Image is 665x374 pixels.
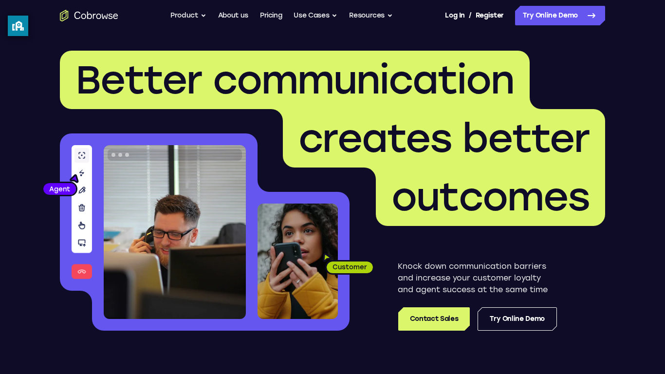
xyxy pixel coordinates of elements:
[218,6,248,25] a: About us
[445,6,464,25] a: Log In
[298,115,590,162] span: creates better
[104,145,246,319] img: A customer support agent talking on the phone
[75,56,514,103] span: Better communication
[398,261,557,296] p: Knock down communication barriers and increase your customer loyalty and agent success at the sam...
[8,16,28,36] button: privacy banner
[60,10,118,21] a: Go to the home page
[349,6,393,25] button: Resources
[258,204,338,319] img: A customer holding their phone
[478,307,557,331] a: Try Online Demo
[170,6,206,25] button: Product
[515,6,605,25] a: Try Online Demo
[469,10,472,21] span: /
[391,173,590,220] span: outcomes
[260,6,282,25] a: Pricing
[398,307,470,331] a: Contact Sales
[476,6,504,25] a: Register
[294,6,337,25] button: Use Cases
